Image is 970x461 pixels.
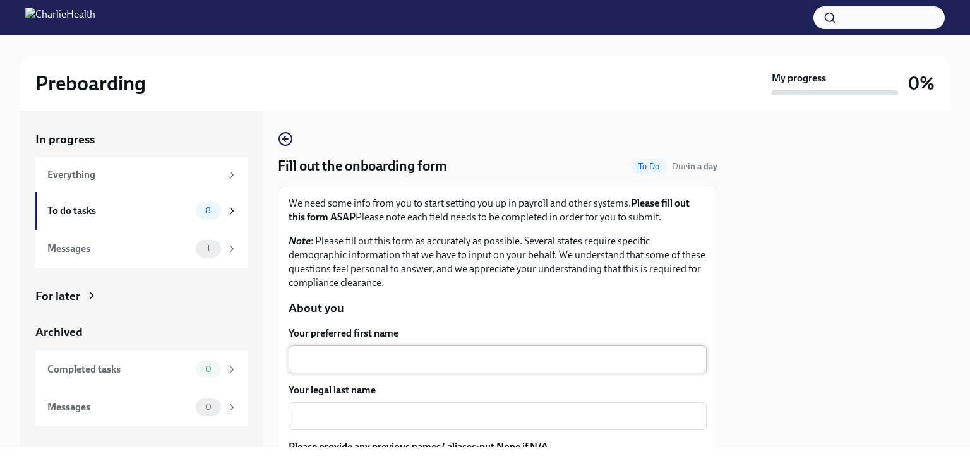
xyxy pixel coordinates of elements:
[35,388,248,426] a: Messages0
[772,71,826,85] strong: My progress
[47,168,221,182] div: Everything
[35,324,248,340] a: Archived
[289,326,707,340] label: Your preferred first name
[47,242,191,256] div: Messages
[908,72,935,95] h3: 0%
[47,204,191,218] div: To do tasks
[672,161,717,172] span: Due
[35,158,248,192] a: Everything
[35,230,248,268] a: Messages1
[289,300,707,316] p: About you
[688,161,717,172] strong: in a day
[47,362,191,376] div: Completed tasks
[47,400,191,414] div: Messages
[278,157,447,176] h4: Fill out the onboarding form
[198,402,219,412] span: 0
[289,440,707,454] label: Please provide any previous names/ aliases-put None if N/A
[35,192,248,230] a: To do tasks8
[35,71,146,96] h2: Preboarding
[198,206,219,215] span: 8
[25,8,95,28] img: CharlieHealth
[35,131,248,148] a: In progress
[35,288,80,304] div: For later
[289,234,707,290] p: : Please fill out this form as accurately as possible. Several states require specific demographi...
[35,288,248,304] a: For later
[289,196,707,224] p: We need some info from you to start setting you up in payroll and other systems. Please note each...
[35,350,248,388] a: Completed tasks0
[198,364,219,374] span: 0
[631,162,667,171] span: To Do
[199,244,218,253] span: 1
[289,383,707,397] label: Your legal last name
[672,160,717,172] span: October 11th, 2025 09:00
[289,235,311,247] strong: Note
